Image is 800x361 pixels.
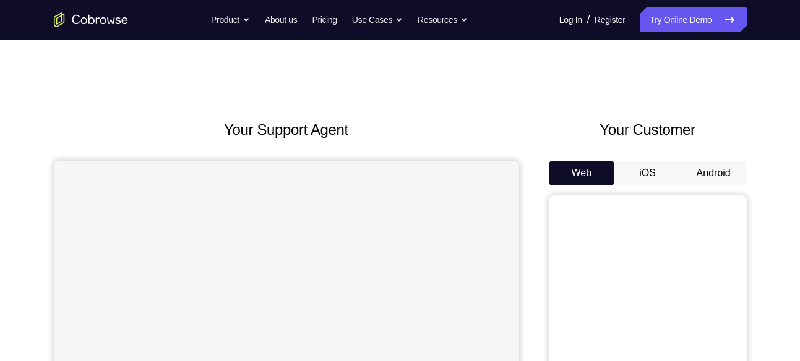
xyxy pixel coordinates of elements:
[559,7,582,32] a: Log In
[352,7,403,32] button: Use Cases
[265,7,297,32] a: About us
[549,161,615,185] button: Web
[54,12,128,27] a: Go to the home page
[312,7,337,32] a: Pricing
[614,161,681,185] button: iOS
[549,119,747,141] h2: Your Customer
[211,7,250,32] button: Product
[640,7,746,32] a: Try Online Demo
[681,161,747,185] button: Android
[587,12,590,27] span: /
[595,7,625,32] a: Register
[418,7,468,32] button: Resources
[54,119,519,141] h2: Your Support Agent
